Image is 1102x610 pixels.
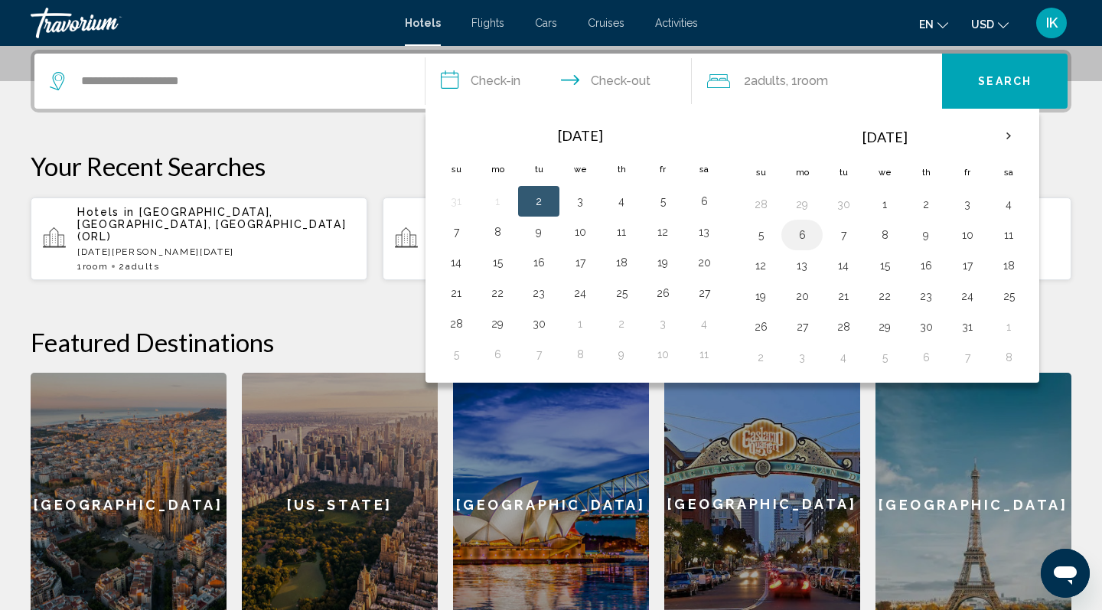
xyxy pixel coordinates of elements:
button: Day 19 [650,252,675,273]
p: [DATE][PERSON_NAME][DATE] [77,246,355,257]
button: Travelers: 2 adults, 0 children [692,54,943,109]
button: Day 7 [444,221,468,243]
button: Day 17 [955,255,980,276]
button: Day 11 [996,224,1021,246]
a: Cars [535,17,557,29]
button: Day 14 [444,252,468,273]
button: Day 5 [872,347,897,368]
button: Day 29 [872,316,897,338]
button: Day 20 [692,252,716,273]
button: Day 17 [568,252,592,273]
button: Day 30 [527,313,551,334]
button: Day 15 [872,255,897,276]
button: Day 5 [748,224,773,246]
button: Day 28 [831,316,856,338]
button: Day 19 [748,285,773,307]
button: Day 11 [609,221,634,243]
button: Day 6 [485,344,510,365]
th: [DATE] [781,119,988,155]
iframe: Button to launch messaging window [1041,549,1090,598]
span: [GEOGRAPHIC_DATA], [GEOGRAPHIC_DATA], [GEOGRAPHIC_DATA] (ORL) [77,206,346,243]
th: [DATE] [477,119,683,152]
button: Day 13 [692,221,716,243]
span: , 1 [786,70,828,92]
span: Adults [751,73,786,88]
button: Day 2 [527,191,551,212]
button: Day 13 [790,255,814,276]
p: Your Recent Searches [31,151,1071,181]
button: Day 16 [527,252,551,273]
button: Day 30 [831,194,856,215]
a: Flights [471,17,504,29]
span: Adults [126,261,159,272]
span: en [919,18,934,31]
a: Cruises [588,17,624,29]
button: Day 24 [955,285,980,307]
button: Hotels in [GEOGRAPHIC_DATA], [GEOGRAPHIC_DATA], [GEOGRAPHIC_DATA] (ORL)[DATE] - [DATE]1Room2Adults [383,197,719,281]
button: Day 25 [609,282,634,304]
button: Day 3 [568,191,592,212]
button: Day 29 [485,313,510,334]
button: Day 21 [444,282,468,304]
button: Day 10 [650,344,675,365]
button: Next month [988,119,1029,154]
button: Day 4 [831,347,856,368]
h2: Featured Destinations [31,327,1071,357]
button: Day 29 [790,194,814,215]
button: Day 12 [650,221,675,243]
button: Change language [919,13,948,35]
div: Search widget [34,54,1068,109]
button: Day 16 [914,255,938,276]
button: Day 12 [748,255,773,276]
button: Day 18 [996,255,1021,276]
button: Day 7 [527,344,551,365]
button: Day 24 [568,282,592,304]
button: Day 2 [748,347,773,368]
button: Day 3 [955,194,980,215]
button: Day 4 [609,191,634,212]
button: Day 6 [692,191,716,212]
span: Room [797,73,828,88]
button: Check in and out dates [425,54,692,109]
button: Day 25 [996,285,1021,307]
button: Day 27 [790,316,814,338]
button: Day 5 [650,191,675,212]
button: Day 2 [609,313,634,334]
button: Day 31 [955,316,980,338]
button: Day 21 [831,285,856,307]
span: 1 [77,261,108,272]
button: Day 11 [692,344,716,365]
span: 2 [119,261,159,272]
button: Day 9 [527,221,551,243]
button: Day 8 [996,347,1021,368]
button: Day 10 [568,221,592,243]
button: Day 18 [609,252,634,273]
button: Search [942,54,1068,109]
button: Day 22 [872,285,897,307]
button: Day 8 [485,221,510,243]
button: Day 28 [444,313,468,334]
button: Day 31 [444,191,468,212]
button: Day 6 [914,347,938,368]
button: Day 9 [914,224,938,246]
button: Day 3 [650,313,675,334]
button: Day 8 [872,224,897,246]
span: Hotels [405,17,441,29]
button: Day 23 [914,285,938,307]
button: Day 26 [748,316,773,338]
button: Day 1 [485,191,510,212]
a: Activities [655,17,698,29]
button: Day 20 [790,285,814,307]
button: Day 14 [831,255,856,276]
span: IK [1046,15,1058,31]
button: Day 28 [748,194,773,215]
button: Day 5 [444,344,468,365]
span: 2 [744,70,786,92]
button: Day 26 [650,282,675,304]
button: Day 10 [955,224,980,246]
button: Hotels in [GEOGRAPHIC_DATA], [GEOGRAPHIC_DATA], [GEOGRAPHIC_DATA] (ORL)[DATE][PERSON_NAME][DATE]1... [31,197,367,281]
button: Day 1 [568,313,592,334]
